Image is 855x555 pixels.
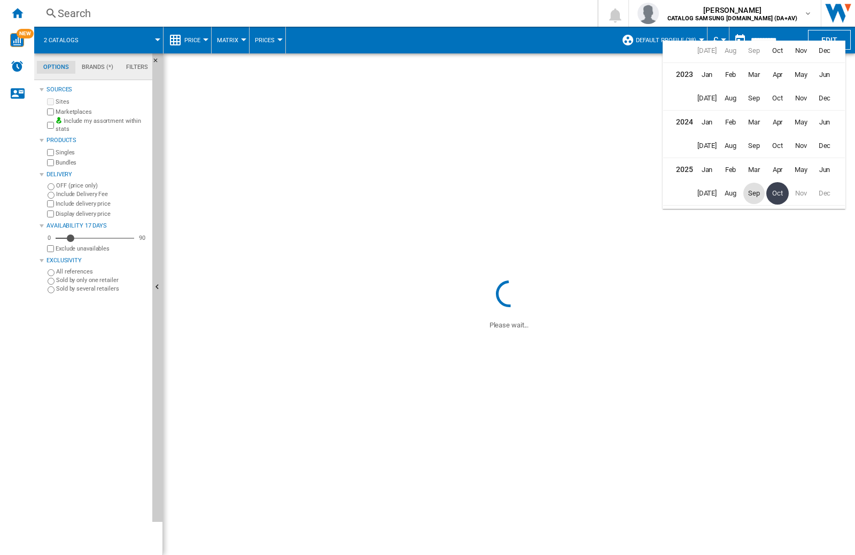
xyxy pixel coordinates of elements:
[720,159,741,181] span: Feb
[767,88,788,109] span: Oct
[695,62,719,87] td: January 2023
[719,182,742,206] td: August 2025
[720,112,741,133] span: Feb
[767,159,788,181] span: Apr
[743,64,765,85] span: Mar
[720,183,741,204] span: Aug
[743,135,765,157] span: Sep
[766,87,789,111] td: October 2023
[695,182,719,206] td: July 2025
[814,88,835,109] span: Dec
[790,112,812,133] span: May
[696,135,718,157] span: [DATE]
[813,134,845,158] td: December 2024
[767,40,788,61] span: Oct
[695,110,719,134] td: January 2024
[719,87,742,111] td: August 2023
[790,135,812,157] span: Nov
[742,182,766,206] td: September 2025
[767,112,788,133] span: Apr
[663,110,695,134] td: 2024
[814,112,835,133] span: Jun
[696,112,718,133] span: Jan
[742,62,766,87] td: March 2023
[663,41,845,208] md-calendar: Calendar
[696,64,718,85] span: Jan
[766,134,789,158] td: October 2024
[696,159,718,181] span: Jan
[742,39,766,63] td: September 2022
[742,87,766,111] td: September 2023
[789,110,813,134] td: May 2024
[742,134,766,158] td: September 2024
[766,158,789,182] td: April 2025
[767,135,788,157] span: Oct
[790,159,812,181] span: May
[720,64,741,85] span: Feb
[814,40,835,61] span: Dec
[790,40,812,61] span: Nov
[743,112,765,133] span: Mar
[695,134,719,158] td: July 2024
[814,135,835,157] span: Dec
[767,64,788,85] span: Apr
[789,87,813,111] td: November 2023
[766,182,789,206] td: October 2025
[766,62,789,87] td: April 2023
[813,39,845,63] td: December 2022
[719,62,742,87] td: February 2023
[789,39,813,63] td: November 2022
[743,183,765,204] span: Sep
[695,39,719,63] td: July 2022
[663,158,695,182] td: 2025
[813,182,845,206] td: December 2025
[663,62,695,87] td: 2023
[742,110,766,134] td: March 2024
[719,39,742,63] td: August 2022
[789,182,813,206] td: November 2025
[766,182,789,205] span: Oct
[696,88,718,109] span: [DATE]
[813,158,845,182] td: June 2025
[766,110,789,134] td: April 2024
[814,159,835,181] span: Jun
[695,87,719,111] td: July 2023
[813,62,845,87] td: June 2023
[719,110,742,134] td: February 2024
[720,88,741,109] span: Aug
[742,158,766,182] td: March 2025
[720,135,741,157] span: Aug
[813,110,845,134] td: June 2024
[696,183,718,204] span: [DATE]
[719,158,742,182] td: February 2025
[789,134,813,158] td: November 2024
[719,134,742,158] td: August 2024
[790,64,812,85] span: May
[789,158,813,182] td: May 2025
[695,158,719,182] td: January 2025
[813,87,845,111] td: December 2023
[766,39,789,63] td: October 2022
[790,88,812,109] span: Nov
[814,64,835,85] span: Jun
[743,159,765,181] span: Mar
[789,62,813,87] td: May 2023
[743,88,765,109] span: Sep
